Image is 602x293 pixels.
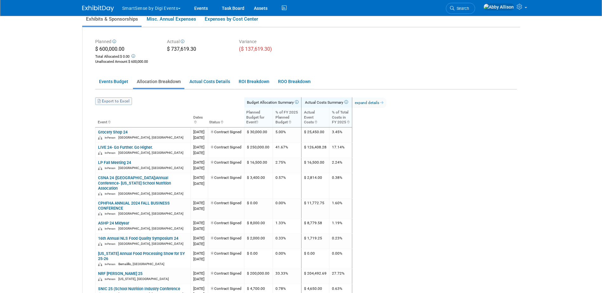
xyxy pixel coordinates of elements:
div: Total Allocated: [95,53,158,59]
span: [DATE] [193,206,204,211]
a: NRF [PERSON_NAME] 25 [98,271,142,276]
span: 1.19% [332,221,342,225]
span: [DATE] [193,226,204,231]
div: Actual [167,38,229,46]
th: % of FY 2025PlannedBudget: activate to sort column ascending [273,107,301,127]
span: - [204,175,205,180]
a: expand details [352,98,386,108]
span: 0.33% [275,236,286,240]
a: LP Fall Meeting 24 [98,160,131,165]
span: 0.63% [332,286,342,291]
a: ASHP 24 Midyear [98,221,129,225]
span: [DATE] [193,257,204,261]
td: $ 25,450.00 [301,127,329,142]
span: - [204,251,205,256]
span: Search [454,6,469,11]
span: [DATE] [193,181,204,186]
span: [DATE] [193,201,205,205]
span: [GEOGRAPHIC_DATA], [GEOGRAPHIC_DATA] [118,192,183,195]
span: $ 600,000.00 [95,46,124,52]
span: 0.00% [275,201,286,205]
span: [DATE] [193,175,205,180]
a: Grocery Shop 24 [98,130,128,134]
td: $ 204,492.69 [301,269,329,284]
span: - [204,160,205,165]
span: In-Person [105,192,117,195]
span: [DATE] [193,221,205,225]
span: [GEOGRAPHIC_DATA], [GEOGRAPHIC_DATA] [118,136,183,139]
td: $ 11,772.75 [301,198,329,218]
div: Planned [95,38,158,46]
span: Bernalillo, [GEOGRAPHIC_DATA] [118,262,164,266]
a: ROO Breakdown [274,75,314,88]
td: $ 0.00 [244,249,273,269]
img: In-Person Event [98,136,102,140]
span: - [204,271,205,276]
th: % of TotalCosts inFY 2025: activate to sort column ascending [329,107,352,127]
span: [DATE] [193,166,204,170]
span: 5.00% [275,130,286,134]
td: $ 250,000.00 [244,142,273,158]
img: In-Person Event [98,166,102,170]
span: [DATE] [193,145,205,149]
span: 0.57% [275,175,286,180]
span: In-Person [105,227,117,230]
span: In-Person [105,212,117,215]
a: LIVE 24- Go Further. Go Higher. [98,145,153,150]
a: Events Budget [95,75,132,88]
img: In-Person Event [98,192,102,196]
span: 0.78% [275,286,286,291]
td: $ 200,000.00 [244,269,273,284]
td: Contract Signed [208,158,244,173]
span: [GEOGRAPHIC_DATA], [GEOGRAPHIC_DATA] [118,242,183,245]
span: [DATE] [193,242,204,246]
img: In-Person Event [98,242,102,246]
td: Contract Signed [208,249,244,269]
div: : [95,59,158,64]
th: Budget Allocation Summary [244,97,301,107]
span: 17.14% [332,145,345,149]
td: $ 2,814.00 [301,173,329,198]
span: [GEOGRAPHIC_DATA], [GEOGRAPHIC_DATA] [118,151,183,154]
a: SNIC 25 (School Nutrition Industry Conference [98,286,180,291]
a: Exhibits & Sponsorships [82,12,142,26]
a: 16th Annual NLS Food Quality Symposium 24 [98,236,178,241]
span: $ 0.00 [120,55,129,59]
span: 0.23% [332,236,342,240]
span: 3.45% [332,130,342,134]
span: 41.67% [275,145,288,149]
td: $ 2,000.00 [244,233,273,249]
span: 1.33% [275,221,286,225]
span: [DATE] [193,236,205,240]
span: [DATE] [193,135,204,140]
div: Variance [239,38,301,46]
span: - [204,130,205,134]
span: [GEOGRAPHIC_DATA], [GEOGRAPHIC_DATA] [118,166,183,170]
span: [DATE] [193,151,204,155]
img: In-Person Event [98,263,102,266]
th: Status : activate to sort column ascending [208,107,244,127]
span: 0.00% [275,251,286,256]
img: In-Person Event [98,212,102,216]
td: $ 16,500.00 [301,158,329,173]
a: [US_STATE] Annual Food Processing Show for SY 25-26 [98,251,185,261]
span: In-Person [105,136,117,139]
span: - [204,286,205,291]
span: [US_STATE], [GEOGRAPHIC_DATA] [118,277,169,281]
a: Allocation Breakdown [133,75,184,88]
td: Contract Signed [208,198,244,218]
span: Unallocated Amount [95,60,127,64]
th: Planned Budget for Event : activate to sort column ascending [244,107,273,127]
span: 0.00% [332,251,342,256]
span: In-Person [105,242,117,245]
img: Abby Allison [483,3,514,10]
span: In-Person [105,166,117,170]
td: $ 126,408.28 [301,142,329,158]
td: Contract Signed [208,127,244,142]
div: $ 737,619.30 [167,46,229,54]
span: 2.24% [332,160,342,165]
span: [GEOGRAPHIC_DATA], [GEOGRAPHIC_DATA] [118,227,183,230]
td: $ 30,000.00 [244,127,273,142]
span: [DATE] [193,130,205,134]
td: Contract Signed [208,142,244,158]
